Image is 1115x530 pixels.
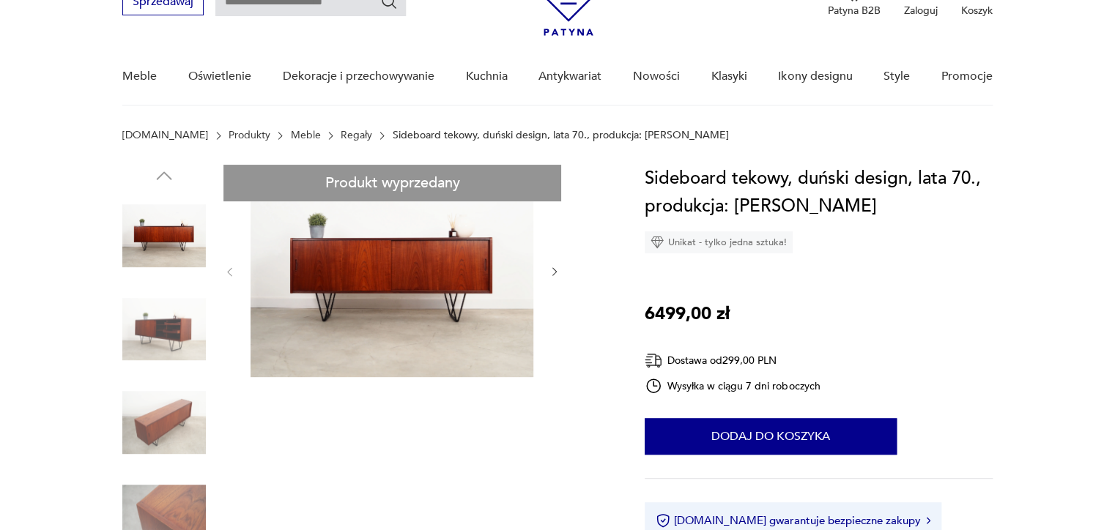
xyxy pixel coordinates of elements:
p: Zaloguj [904,4,938,18]
button: [DOMAIN_NAME] gwarantuje bezpieczne zakupy [656,513,930,528]
a: Oświetlenie [188,48,251,105]
a: Regały [341,130,372,141]
p: Patyna B2B [828,4,881,18]
a: Antykwariat [538,48,601,105]
a: Ikony designu [778,48,852,105]
div: Wysyłka w ciągu 7 dni roboczych [645,377,820,395]
p: 6499,00 zł [645,300,730,328]
img: Zdjęcie produktu Sideboard tekowy, duński design, lata 70., produkcja: Dania [122,194,206,277]
p: Sideboard tekowy, duński design, lata 70., produkcja: [PERSON_NAME] [392,130,728,141]
p: Koszyk [961,4,993,18]
div: Produkt wyprzedany [223,165,560,201]
a: Dekoracje i przechowywanie [283,48,434,105]
img: Zdjęcie produktu Sideboard tekowy, duński design, lata 70., produkcja: Dania [251,165,533,377]
img: Zdjęcie produktu Sideboard tekowy, duński design, lata 70., produkcja: Dania [122,288,206,371]
a: Kuchnia [465,48,507,105]
img: Ikona diamentu [651,236,664,249]
img: Zdjęcie produktu Sideboard tekowy, duński design, lata 70., produkcja: Dania [122,381,206,464]
a: Promocje [941,48,993,105]
h1: Sideboard tekowy, duński design, lata 70., produkcja: [PERSON_NAME] [645,165,993,220]
img: Ikona dostawy [645,351,662,370]
a: Klasyki [711,48,747,105]
div: Unikat - tylko jedna sztuka! [645,231,793,253]
img: Ikona strzałki w prawo [926,517,930,524]
div: Dostawa od 299,00 PLN [645,351,820,370]
button: Dodaj do koszyka [645,418,897,455]
a: Produkty [229,130,270,141]
a: [DOMAIN_NAME] [122,130,208,141]
img: Ikona certyfikatu [656,513,670,528]
a: Nowości [633,48,680,105]
a: Style [884,48,910,105]
a: Meble [290,130,320,141]
a: Meble [122,48,157,105]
